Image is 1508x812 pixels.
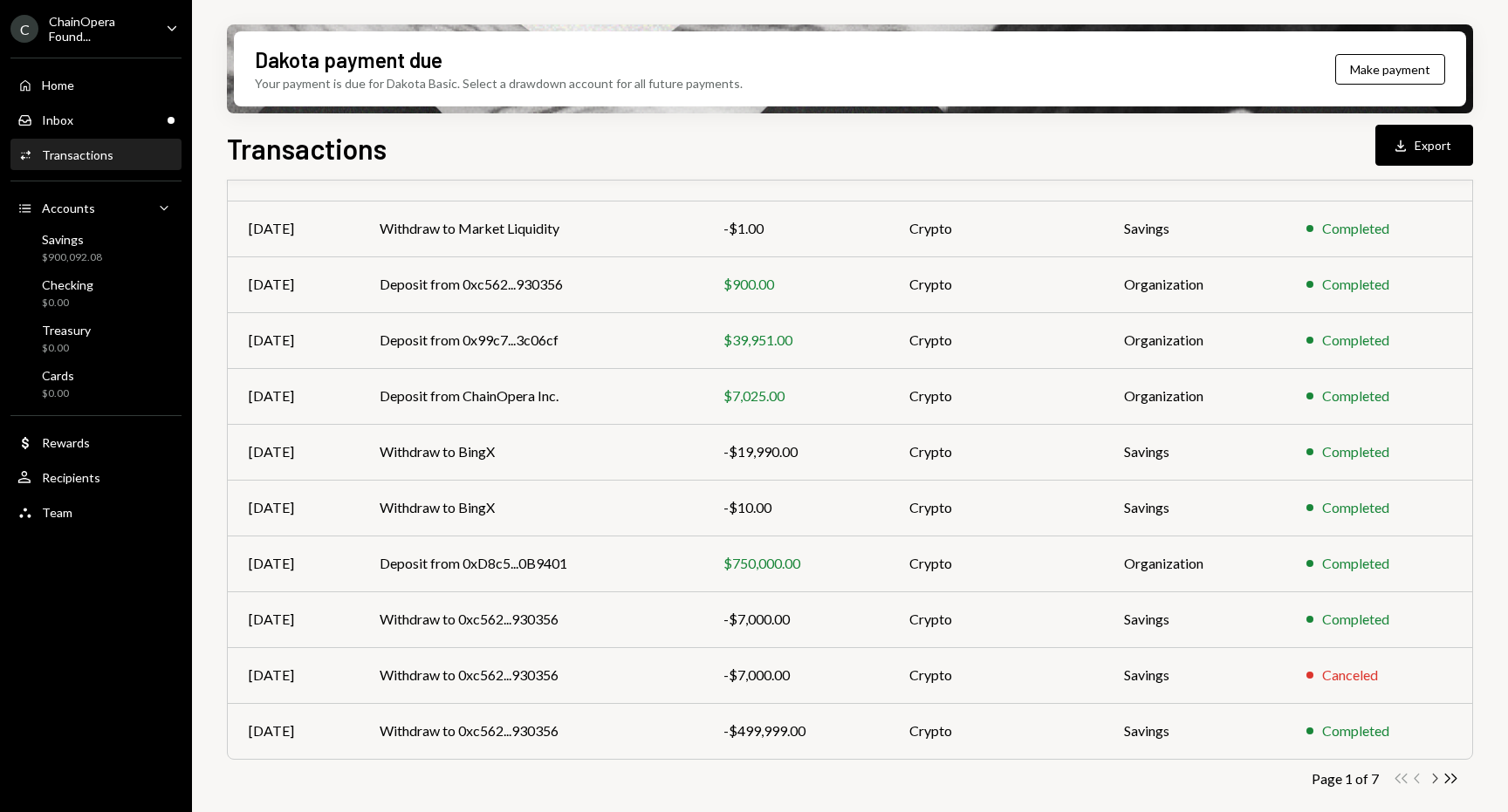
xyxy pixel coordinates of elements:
[359,256,703,312] td: Deposit from 0xc562...930356
[42,147,113,162] div: Transactions
[10,69,182,100] a: Home
[1103,703,1285,759] td: Savings
[359,201,703,256] td: Withdraw to Market Liquidity
[888,368,1103,424] td: Crypto
[359,480,703,536] td: Withdraw to BingX
[42,386,74,401] div: $0.00
[1322,497,1389,518] div: Completed
[723,720,867,741] div: -$499,999.00
[42,435,90,450] div: Rewards
[255,74,743,92] div: Your payment is due for Dakota Basic. Select a drawdown account for all future payments.
[723,218,867,239] div: -$1.00
[1103,536,1285,591] td: Organization
[42,368,74,383] div: Cards
[255,45,442,74] div: Dakota payment due
[42,113,73,127] div: Inbox
[1375,125,1473,166] button: Export
[1322,274,1389,295] div: Completed
[888,424,1103,480] td: Crypto
[888,647,1103,703] td: Crypto
[42,232,102,247] div: Savings
[1322,330,1389,351] div: Completed
[359,368,703,424] td: Deposit from ChainOpera Inc.
[10,426,182,458] a: Rewards
[10,15,38,43] div: C
[1322,720,1389,741] div: Completed
[1322,553,1389,574] div: Completed
[10,496,182,528] a: Team
[723,386,867,406] div: $7,025.00
[888,591,1103,647] td: Crypto
[42,470,100,485] div: Recipients
[249,274,338,295] div: [DATE]
[42,296,93,310] div: $0.00
[1312,770,1379,787] div: Page 1 of 7
[1322,218,1389,239] div: Completed
[42,505,72,520] div: Team
[723,330,867,351] div: $39,951.00
[359,647,703,703] td: Withdraw to 0xc562...930356
[42,341,91,356] div: $0.00
[1103,256,1285,312] td: Organization
[249,441,338,462] div: [DATE]
[1322,386,1389,406] div: Completed
[888,703,1103,759] td: Crypto
[42,78,74,92] div: Home
[249,497,338,518] div: [DATE]
[249,720,338,741] div: [DATE]
[888,312,1103,368] td: Crypto
[888,536,1103,591] td: Crypto
[1322,665,1378,686] div: Canceled
[1103,647,1285,703] td: Savings
[249,218,338,239] div: [DATE]
[888,256,1103,312] td: Crypto
[723,274,867,295] div: $900.00
[723,665,867,686] div: -$7,000.00
[723,441,867,462] div: -$19,990.00
[249,330,338,351] div: [DATE]
[10,227,182,269] a: Savings$900,092.08
[1322,609,1389,630] div: Completed
[10,192,182,223] a: Accounts
[10,272,182,314] a: Checking$0.00
[1103,368,1285,424] td: Organization
[10,317,182,359] a: Treasury$0.00
[359,703,703,759] td: Withdraw to 0xc562...930356
[359,312,703,368] td: Deposit from 0x99c7...3c06cf
[249,609,338,630] div: [DATE]
[1103,424,1285,480] td: Savings
[227,131,387,166] h1: Transactions
[249,386,338,406] div: [DATE]
[888,201,1103,256] td: Crypto
[723,497,867,518] div: -$10.00
[10,363,182,405] a: Cards$0.00
[1103,480,1285,536] td: Savings
[723,553,867,574] div: $750,000.00
[249,553,338,574] div: [DATE]
[42,250,102,265] div: $900,092.08
[42,201,95,215] div: Accounts
[1322,441,1389,462] div: Completed
[10,139,182,170] a: Transactions
[10,461,182,493] a: Recipients
[49,14,152,44] div: ChainOpera Found...
[42,277,93,292] div: Checking
[359,591,703,647] td: Withdraw to 0xc562...930356
[1103,591,1285,647] td: Savings
[359,424,703,480] td: Withdraw to BingX
[723,609,867,630] div: -$7,000.00
[249,665,338,686] div: [DATE]
[1335,54,1445,85] button: Make payment
[359,536,703,591] td: Deposit from 0xD8c5...0B9401
[1103,201,1285,256] td: Savings
[10,104,182,135] a: Inbox
[888,480,1103,536] td: Crypto
[1103,312,1285,368] td: Organization
[42,323,91,338] div: Treasury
